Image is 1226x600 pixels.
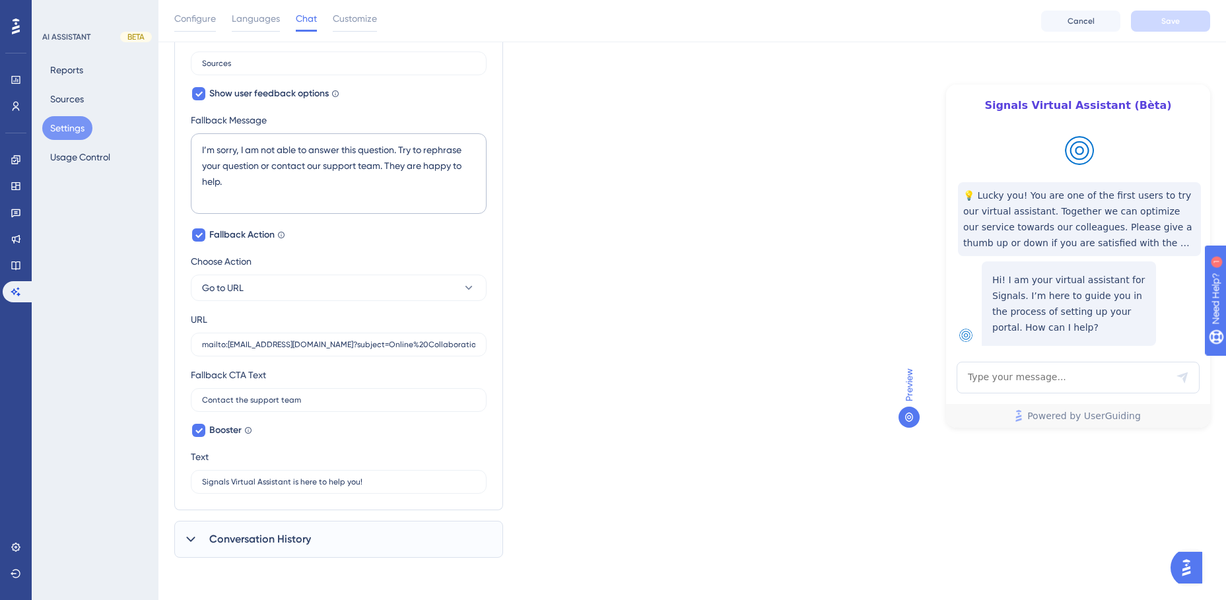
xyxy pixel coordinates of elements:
span: Powered by UserGuiding [1027,408,1141,424]
button: Cancel [1041,11,1120,32]
span: Booster [209,422,242,438]
button: Go to URL [191,275,487,301]
span: 💡 Lucky you! You are one of the first users to try our virtual assistant. Together we can optimiz... [963,187,1196,251]
div: Text [191,449,209,465]
img: launcher-image-alternative-text [1065,136,1094,165]
span: Go to URL [202,280,244,296]
div: URL [191,312,207,327]
input: Sources [202,59,475,68]
span: Customize [333,11,377,26]
span: Configure [174,11,216,26]
button: Save [1131,11,1210,32]
input: https://help.yourwebsite.com/en [202,340,475,349]
div: Fallback CTA Text [191,367,266,383]
div: 1 [92,7,96,17]
span: Conversation History [209,531,311,547]
input: AI Assistant is here to help you! [202,477,475,486]
button: Sources [42,87,92,111]
span: Need Help? [31,3,83,19]
p: Hi! I am your virtual assistant for Signals. I’m here to guide you in the process of setting up y... [992,272,1145,335]
button: Settings [42,116,92,140]
span: Fallback Action [209,227,275,243]
span: Choose Action [191,253,252,269]
input: Talk to a person [202,395,475,405]
span: Languages [232,11,280,26]
span: Show user feedback options [209,86,329,102]
div: Send Message [1176,371,1189,384]
label: Fallback Message [191,112,487,128]
iframe: UserGuiding AI Assistant Launcher [1171,548,1210,587]
button: Usage Control [42,145,118,169]
span: Save [1161,16,1180,26]
div: BETA [120,32,152,42]
textarea: I’m sorry, I am not able to answer this question. Try to rephrase your question or contact our su... [191,133,487,214]
textarea: AI Assistant Text Input [957,362,1200,393]
span: Preview [901,368,917,401]
span: Signals Virtual Assistant (Bèta) [978,98,1178,114]
div: AI ASSISTANT [42,32,90,42]
span: Chat [296,11,317,26]
span: Cancel [1068,16,1095,26]
img: launcher-image-alternative-text [959,329,972,342]
button: Reports [42,58,91,82]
